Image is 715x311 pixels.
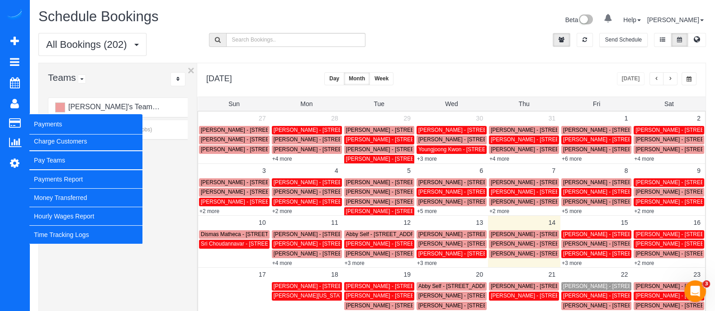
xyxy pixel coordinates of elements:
ul: Payments [29,132,142,244]
span: [PERSON_NAME] - [STREET_ADDRESS] [346,199,448,205]
a: +5 more [417,208,437,214]
a: Money Transferred [29,189,142,207]
span: [PERSON_NAME] - [STREET_ADDRESS] [491,127,593,133]
span: [PERSON_NAME] - [STREET_ADDRESS][PERSON_NAME] [563,199,710,205]
iframe: Intercom live chat [684,280,706,302]
button: Send Schedule [599,33,648,47]
span: [PERSON_NAME] - [STREET_ADDRESS][US_STATE] [563,283,695,289]
span: Abby Self - [STREET_ADDRESS] [346,231,427,237]
span: [PERSON_NAME] - [STREET_ADDRESS] [563,127,665,133]
a: 22 [616,268,633,281]
span: Payments [29,114,142,135]
a: 31 [544,111,560,125]
span: [PERSON_NAME] - [STREET_ADDRESS][PERSON_NAME] [201,189,347,195]
span: Fri [593,100,600,107]
span: [PERSON_NAME] - [STREET_ADDRESS] [346,156,448,162]
button: Day [324,72,344,85]
a: +3 more [345,260,365,266]
span: [PERSON_NAME] - [STREET_ADDRESS] [563,189,665,195]
a: 19 [399,268,415,281]
a: 14 [544,216,560,229]
span: [PERSON_NAME]'s Team [67,103,152,111]
span: [PERSON_NAME] - [STREET_ADDRESS] [418,292,521,299]
a: +2 more [634,260,654,266]
a: 18 [327,268,343,281]
span: [PERSON_NAME] - [STREET_ADDRESS][PERSON_NAME] [201,199,347,205]
a: +3 more [562,260,582,266]
span: [PERSON_NAME] - [STREET_ADDRESS][PERSON_NAME] [274,179,420,186]
a: 2 [692,111,705,125]
span: [PERSON_NAME] - [STREET_ADDRESS] [491,292,593,299]
a: +6 more [562,156,582,162]
span: Wed [445,100,458,107]
a: +4 more [489,156,509,162]
a: 3 [258,164,270,177]
span: [PERSON_NAME] - [STREET_ADDRESS] [418,179,521,186]
a: 5 [402,164,415,177]
a: 1 [620,111,633,125]
span: [PERSON_NAME] - [STREET_ADDRESS] Se, Marietta, GA 30067 [418,231,578,237]
span: [PERSON_NAME] - [STREET_ADDRESS] [418,127,521,133]
span: All Bookings (202) [46,39,132,50]
button: Month [344,72,370,85]
a: Help [623,16,641,23]
a: 20 [471,268,488,281]
span: [PERSON_NAME] - [STREET_ADDRESS][PERSON_NAME] [201,146,347,153]
span: Sat [664,100,674,107]
a: 4 [330,164,343,177]
span: [PERSON_NAME] - [STREET_ADDRESS][PERSON_NAME] [274,231,420,237]
span: [PERSON_NAME] - [STREET_ADDRESS][PERSON_NAME] [491,283,637,289]
button: [DATE] [617,72,645,85]
span: [PERSON_NAME] - [STREET_ADDRESS][US_STATE] [491,189,623,195]
span: [PERSON_NAME] - [STREET_ADDRESS] [274,251,376,257]
button: All Bookings (202) [38,33,147,56]
span: [PERSON_NAME] - [STREET_ADDRESS] [563,146,665,153]
a: +4 more [272,260,292,266]
button: × [188,65,194,76]
img: Automaid Logo [5,9,24,22]
span: [PERSON_NAME] - [STREET_ADDRESS][PERSON_NAME] [274,283,420,289]
a: [PERSON_NAME] [647,16,704,23]
span: [PERSON_NAME] - [STREET_ADDRESS][PERSON_NAME] [563,136,710,143]
a: +2 more [199,208,219,214]
a: Beta [565,16,593,23]
span: [PERSON_NAME] - [STREET_ADDRESS] [491,179,593,186]
span: [PERSON_NAME] - [STREET_ADDRESS][US_STATE] [491,136,623,143]
span: [PERSON_NAME] - [STREET_ADDRESS][PERSON_NAME] [418,302,565,309]
a: +5 more [562,208,582,214]
span: [PERSON_NAME] - [STREET_ADDRESS][PERSON_NAME] [563,251,710,257]
span: [PERSON_NAME] - [STREET_ADDRESS] [563,292,665,299]
span: [PERSON_NAME] - [STREET_ADDRESS][PERSON_NAME] [491,241,637,247]
span: [PERSON_NAME] - [STREET_ADDRESS] [346,127,448,133]
span: [PERSON_NAME] - [STREET_ADDRESS] [201,179,303,186]
span: [PERSON_NAME] - [STREET_ADDRESS][PERSON_NAME] [346,146,492,153]
a: 10 [254,216,270,229]
span: [PERSON_NAME] - [STREET_ADDRESS] [491,146,593,153]
span: [PERSON_NAME] - [STREET_ADDRESS] [563,241,665,247]
span: [PERSON_NAME] - [STREET_ADDRESS] [491,231,593,237]
span: [PERSON_NAME] - [STREET_ADDRESS] [563,231,665,237]
a: +4 more [634,156,654,162]
a: +2 more [272,208,292,214]
span: [PERSON_NAME] - [STREET_ADDRESS] [346,292,448,299]
span: Abby Self - [STREET_ADDRESS] [418,283,499,289]
a: 21 [544,268,560,281]
a: Charge Customers [29,132,142,150]
a: 28 [327,111,343,125]
span: Dismas Matheca - [STREET_ADDRESS] [201,231,299,237]
span: [PERSON_NAME] - [STREET_ADDRESS] [491,251,593,257]
a: 17 [254,268,270,281]
span: [PERSON_NAME] - [STREET_ADDRESS] [418,189,521,195]
a: Pay Teams [29,151,142,169]
a: +3 more [417,260,437,266]
a: Time Tracking Logs [29,226,142,244]
span: [PERSON_NAME] - [STREET_ADDRESS] [418,241,521,247]
a: 13 [471,216,488,229]
a: +2 more [489,208,509,214]
span: [PERSON_NAME] - [STREET_ADDRESS] [274,127,376,133]
a: 27 [254,111,270,125]
span: [PERSON_NAME] - [STREET_ADDRESS][PERSON_NAME] [201,136,347,143]
a: 29 [399,111,415,125]
span: Thu [519,100,530,107]
span: [PERSON_NAME][US_STATE] - [STREET_ADDRESS] [274,292,406,299]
